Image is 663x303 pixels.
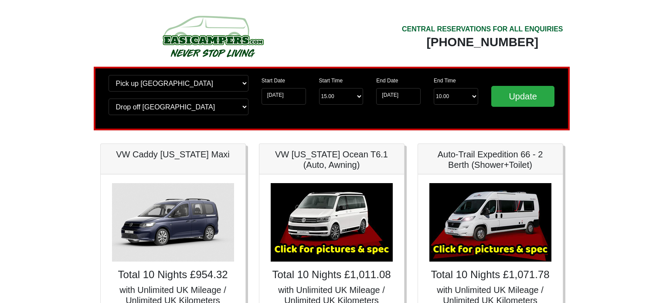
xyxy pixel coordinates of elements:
img: campers-checkout-logo.png [130,12,296,60]
h4: Total 10 Nights £1,071.78 [427,269,554,281]
img: VW Caddy California Maxi [112,183,234,262]
input: Start Date [262,88,306,105]
img: Auto-Trail Expedition 66 - 2 Berth (Shower+Toilet) [429,183,551,262]
div: CENTRAL RESERVATIONS FOR ALL ENQUIRIES [402,24,563,34]
label: End Date [376,77,398,85]
h4: Total 10 Nights £954.32 [109,269,237,281]
label: Start Date [262,77,285,85]
img: VW California Ocean T6.1 (Auto, Awning) [271,183,393,262]
div: [PHONE_NUMBER] [402,34,563,50]
input: Return Date [376,88,421,105]
label: End Time [434,77,456,85]
h5: VW [US_STATE] Ocean T6.1 (Auto, Awning) [268,149,395,170]
h5: VW Caddy [US_STATE] Maxi [109,149,237,160]
input: Update [491,86,555,107]
label: Start Time [319,77,343,85]
h5: Auto-Trail Expedition 66 - 2 Berth (Shower+Toilet) [427,149,554,170]
h4: Total 10 Nights £1,011.08 [268,269,395,281]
